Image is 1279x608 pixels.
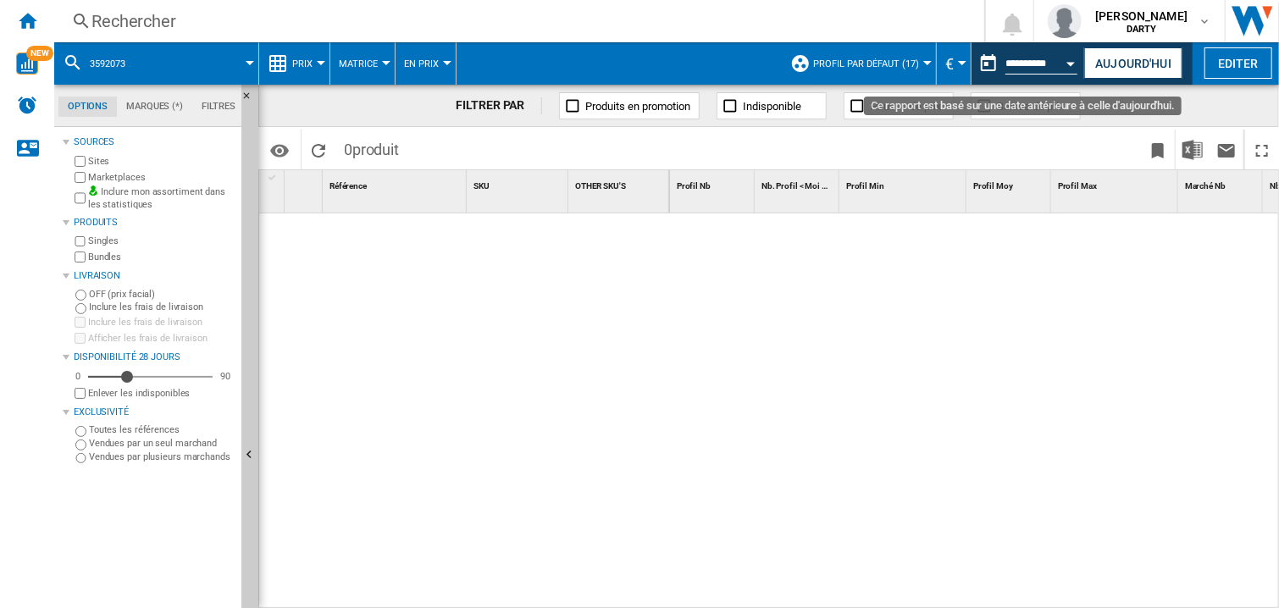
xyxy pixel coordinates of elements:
[192,97,245,117] md-tab-item: Filtres
[846,181,884,191] span: Profil Min
[972,42,1081,85] div: Ce rapport est basé sur une date antérieure à celle d'aujourd'hui.
[673,170,754,196] div: Sort None
[74,269,235,283] div: Livraison
[945,42,962,85] button: €
[404,42,447,85] button: En Prix
[1127,24,1157,35] b: DARTY
[677,181,711,191] span: Profil Nb
[263,135,296,165] button: Options
[843,170,966,196] div: Sort None
[88,171,235,184] label: Marketplaces
[88,185,235,212] label: Inclure mon assortiment dans les statistiques
[1204,47,1272,79] button: Editer
[339,42,386,85] button: Matrice
[75,426,86,437] input: Toutes les références
[970,170,1050,196] div: Sort None
[1141,130,1175,169] button: Créer un favoris
[89,301,235,313] label: Inclure les frais de livraison
[88,332,235,345] label: Afficher les frais de livraison
[326,170,466,196] div: Sort None
[470,170,568,196] div: SKU Sort None
[88,316,235,329] label: Inclure les frais de livraison
[971,92,1081,119] button: Baisse de prix
[1058,181,1097,191] span: Profil Max
[559,92,700,119] button: Produits en promotion
[74,216,235,229] div: Produits
[1055,170,1177,196] div: Sort None
[91,9,940,33] div: Rechercher
[26,46,53,61] span: NEW
[813,42,927,85] button: Profil par défaut (17)
[997,100,1064,113] span: Baisse de prix
[90,58,125,69] span: 3592073
[758,170,839,196] div: Nb. Profil < Moi Sort None
[58,97,117,117] md-tab-item: Options
[1182,140,1203,160] img: excel-24x24.png
[75,388,86,399] input: Afficher les frais de livraison
[1048,4,1082,38] img: profile.jpg
[89,437,235,450] label: Vendues par un seul marchand
[288,170,322,196] div: Sort None
[302,130,335,169] button: Recharger
[268,42,321,85] div: Prix
[470,170,568,196] div: Sort None
[74,406,235,419] div: Exclusivité
[575,181,626,191] span: OTHER SKU'S
[88,387,235,400] label: Enlever les indisponibles
[970,170,1050,196] div: Profil Moy Sort None
[89,450,235,463] label: Vendues par plusieurs marchands
[241,85,262,115] button: Masquer
[88,251,235,263] label: Bundles
[75,188,86,209] input: Inclure mon assortiment dans les statistiques
[63,42,250,85] div: 3592073
[74,135,235,149] div: Sources
[844,92,954,119] button: Hausse de prix
[89,288,235,301] label: OFF (prix facial)
[1055,170,1177,196] div: Profil Max Sort None
[743,100,801,113] span: Indisponible
[292,58,313,69] span: Prix
[216,370,235,383] div: 90
[88,368,213,385] md-slider: Disponibilité
[1056,46,1087,76] button: Open calendar
[88,235,235,247] label: Singles
[673,170,754,196] div: Profil Nb Sort None
[75,156,86,167] input: Sites
[88,155,235,168] label: Sites
[761,181,820,191] span: Nb. Profil < Moi
[1245,130,1279,169] button: Plein écran
[75,317,86,328] input: Inclure les frais de livraison
[585,100,690,113] span: Produits en promotion
[90,42,142,85] button: 3592073
[339,58,378,69] span: Matrice
[326,170,466,196] div: Référence Sort None
[1095,8,1188,25] span: [PERSON_NAME]
[758,170,839,196] div: Sort None
[1185,181,1226,191] span: Marché Nb
[457,97,543,114] div: FILTRER PAR
[937,42,972,85] md-menu: Currency
[404,58,439,69] span: En Prix
[572,170,669,196] div: Sort None
[1084,47,1182,79] button: Aujourd'hui
[843,170,966,196] div: Profil Min Sort None
[329,181,367,191] span: Référence
[75,290,86,301] input: OFF (prix facial)
[71,370,85,383] div: 0
[16,53,38,75] img: wise-card.svg
[813,58,919,69] span: Profil par défaut (17)
[945,55,954,73] span: €
[75,303,86,314] input: Inclure les frais de livraison
[790,42,927,85] div: Profil par défaut (17)
[117,97,192,117] md-tab-item: Marques (*)
[292,42,321,85] button: Prix
[1182,170,1262,196] div: Marché Nb Sort None
[74,351,235,364] div: Disponibilité 28 Jours
[973,181,1013,191] span: Profil Moy
[1176,130,1210,169] button: Télécharger au format Excel
[1210,130,1243,169] button: Envoyer ce rapport par email
[1182,170,1262,196] div: Sort None
[352,141,399,158] span: produit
